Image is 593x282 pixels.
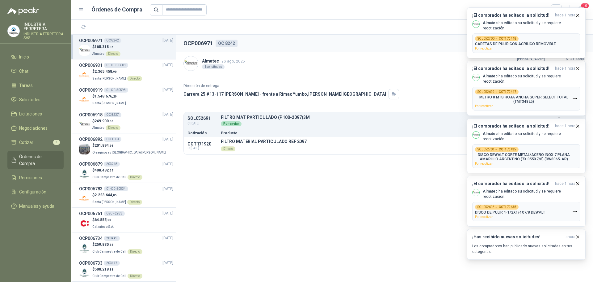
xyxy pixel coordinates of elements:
[555,181,575,186] span: hace 1 hora
[483,131,580,142] p: ha editado su solicitud y se requiere recotización.
[499,90,516,93] b: COT170447
[128,175,142,180] div: Directo
[162,235,173,241] span: [DATE]
[127,200,142,205] div: Directo
[92,77,126,80] span: Santa [PERSON_NAME]
[127,76,142,81] div: Directo
[92,192,142,198] p: $
[92,52,104,55] span: Almatec
[475,210,545,215] p: DISCO DE PULIR 4-1/2X1/4X7/8 DEWALT
[79,218,90,229] img: Company Logo
[79,235,103,242] h3: OCP006734
[7,172,64,184] a: Remisiones
[162,186,173,192] span: [DATE]
[95,218,111,222] span: 64.855
[79,243,90,254] img: Company Logo
[92,102,126,105] span: Santa [PERSON_NAME]
[202,58,245,64] p: Almatec
[79,260,173,279] a: OCP006733203447[DATE] Company Logo$500.218,88Club Campestre de CaliDirecto
[483,189,580,199] p: ha editado su solicitud y se requiere recotización.
[221,139,307,144] p: FILTRO MATERIAL PARTICULADO REF 2097
[104,261,120,266] div: 203447
[104,38,121,43] div: OC 8242
[162,87,173,93] span: [DATE]
[79,87,103,93] h3: OCP006919
[7,51,64,63] a: Inicio
[95,69,117,74] span: 2.365.458
[92,167,142,173] p: $
[19,189,46,195] span: Configuración
[162,112,173,118] span: [DATE]
[221,115,548,120] p: FILTRO MAT PARTICULADO (P100-2097)3M
[162,38,173,44] span: [DATE]
[467,229,586,260] button: ¡Has recibido nuevas solicitudes!ahora Los compradores han publicado nuevas solicitudes en tus ca...
[79,87,173,106] a: OCP00691901-OC-50598[DATE] Company Logo$1.548.676,29Santa [PERSON_NAME]
[475,89,519,94] div: SOL052699 →
[92,267,142,272] p: $
[79,94,90,105] img: Company Logo
[95,94,117,98] span: 1.548.676
[162,137,173,142] span: [DATE]
[19,174,42,181] span: Remisiones
[187,121,217,126] span: C: [DATE]
[92,274,126,278] span: Club Campestre de Cali
[475,95,572,104] p: METRO 8 MTS HOJA ANCHA SUPER SELECT TOTAL (TMT34825)
[109,45,113,49] span: ,36
[79,111,173,131] a: OCP006918OC 8237[DATE] Company Logo$249.900,00AlmatecDirecto
[104,186,128,191] div: 01-OC-50534
[79,210,173,230] a: OCP006751OSC 42983[DATE] Company Logo$64.855,00Calzatodo S.A.
[92,44,120,50] p: $
[475,205,519,210] div: SOL052698 →
[104,63,128,68] div: 01-OC-50608
[184,56,198,71] img: Company Logo
[23,32,64,40] p: INDUSTRIA FERRETERA SAS
[112,95,117,98] span: ,29
[23,22,64,31] p: INDUSTRIA FERRETERA
[475,162,493,165] span: Por recotizar
[499,148,516,151] b: COT170435
[79,136,103,143] h3: OCP006892
[475,215,493,219] span: Por recotizar
[472,66,553,71] h3: ¡El comprador ha editado la solicitud!
[92,250,126,253] span: Club Campestre de Cali
[483,132,498,136] b: Almatec
[107,218,111,222] span: ,00
[95,242,113,247] span: 259.830
[95,168,113,172] span: 408.482
[187,146,217,150] span: C: [DATE]
[79,70,90,80] img: Company Logo
[8,25,19,37] img: Company Logo
[7,80,64,91] a: Tareas
[7,137,64,148] a: Cotizar8
[79,37,173,57] a: OCP006971OC 8242[DATE] Company Logo$168.318,36AlmatecDirecto
[109,144,113,147] span: ,64
[566,234,575,240] span: ahora
[106,51,120,56] div: Directo
[162,62,173,68] span: [DATE]
[483,189,498,193] b: Almatec
[555,124,575,129] span: hace 1 hora
[7,186,64,198] a: Configuración
[19,68,28,75] span: Chat
[483,74,580,84] p: ha editado su solicitud y se requiere recotización.
[7,7,39,15] img: Logo peakr
[467,61,586,116] button: ¡El comprador ha editado la solicitud!hace 1 hora Company LogoAlmatec ha editado su solicitud y s...
[95,143,113,148] span: 201.894
[473,189,479,196] img: Company Logo
[95,193,117,197] span: 2.223.644
[202,64,225,69] div: 1 solicitudes
[7,94,64,106] a: Solicitudes
[187,116,217,121] p: SOL052691
[7,122,64,134] a: Negociaciones
[216,40,238,47] div: OC 8242
[472,243,580,254] p: Los compradores han publicado nuevas solicitudes en tus categorías.
[467,176,586,227] button: ¡El comprador ha editado la solicitud!hace 1 hora Company LogoAlmatec ha editado su solicitud y s...
[104,88,128,93] div: 01-OC-50598
[92,176,126,179] span: Club Campestre de Cali
[475,104,493,108] span: Por recotizar
[79,260,103,267] h3: OCP006733
[79,62,103,69] h3: OCP006931
[483,74,498,78] b: Almatec
[92,225,114,228] span: Calzatodo S.A.
[128,249,142,254] div: Directo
